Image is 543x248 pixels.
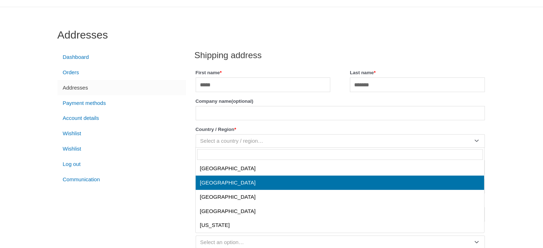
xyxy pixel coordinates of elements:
[196,190,484,204] li: [GEOGRAPHIC_DATA]
[196,68,331,77] label: First name
[196,232,484,247] li: [GEOGRAPHIC_DATA]
[196,96,485,106] label: Company name
[57,50,186,65] a: Dashboard
[231,98,253,104] span: (optional)
[57,50,186,187] nav: Account pages
[57,172,186,187] a: Communication
[200,239,244,245] span: Select an option…
[200,138,263,144] span: Select a country / region…
[57,29,486,41] h1: Addresses
[57,95,186,111] a: Payment methods
[57,65,186,80] a: Orders
[196,218,484,232] li: [US_STATE]
[350,68,485,77] label: Last name
[196,134,485,147] span: Country / Region
[196,125,485,134] label: Country / Region
[57,111,186,126] a: Account details
[195,50,486,61] h2: Shipping address
[196,204,484,218] li: [GEOGRAPHIC_DATA]
[57,141,186,157] a: Wishlist
[57,80,186,95] a: Addresses
[196,176,484,190] li: [GEOGRAPHIC_DATA]
[57,156,186,172] a: Log out
[196,161,484,176] li: [GEOGRAPHIC_DATA]
[57,126,186,141] a: Wishlist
